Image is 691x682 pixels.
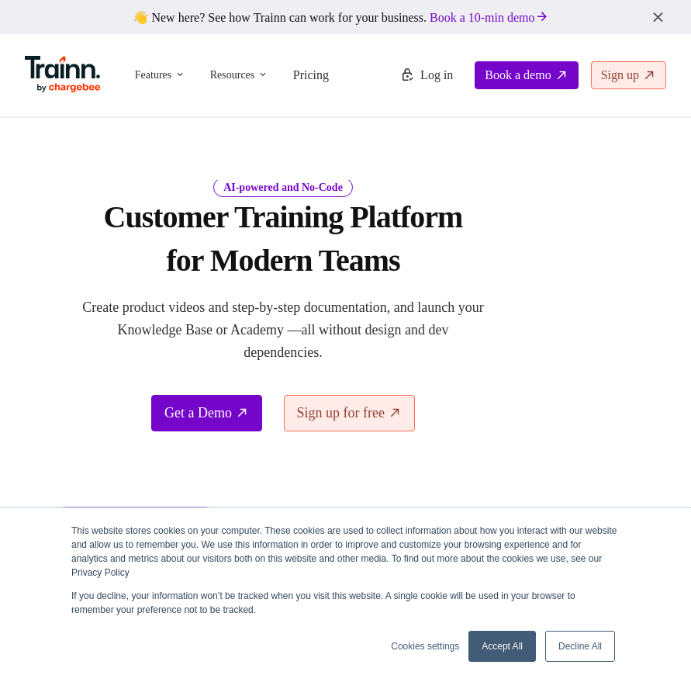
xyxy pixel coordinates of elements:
[78,296,489,364] p: Create product videos and step-by-step documentation, and launch your Knowledge Base or Academy —...
[293,68,329,81] a: Pricing
[71,589,620,617] p: If you decline, your information won’t be tracked when you visit this website. A single cookie wi...
[485,68,551,82] span: Book a demo
[9,9,682,25] div: 👋 New here? See how Trainn can work for your business.
[391,639,459,653] a: Cookies settings
[71,524,620,580] p: This website stores cookies on your computer. These cookies are used to collect information about...
[545,631,615,662] a: Decline All
[56,507,215,526] i: AI CONTENT AUTHORING
[427,8,552,27] a: Book a 10-min demo
[213,178,353,197] i: AI-powered and No-Code
[475,61,578,89] a: Book a demo
[151,395,262,431] a: Get a Demo
[135,68,171,83] span: Features
[284,395,415,431] a: Sign up for free
[591,61,666,89] a: Sign up
[78,196,489,282] h1: Customer Training Platform for Modern Teams
[601,68,639,82] span: Sign up
[391,61,462,89] a: Log in
[420,68,453,82] span: Log in
[25,56,101,93] img: Trainn Logo
[468,631,536,662] a: Accept All
[210,68,255,83] span: Resources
